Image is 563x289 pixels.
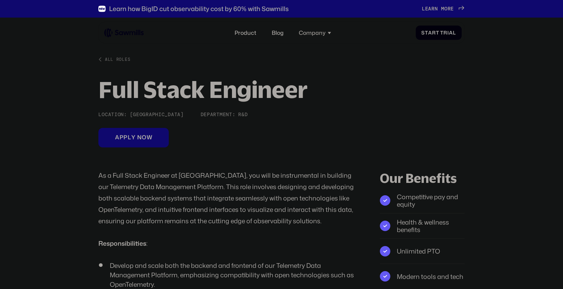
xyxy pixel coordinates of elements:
[425,30,428,36] span: t
[98,261,357,289] li: Develop and scale both the backend and frontend of our Telemetry Data Management Platform, emphas...
[98,57,130,62] a: All roles
[147,134,152,141] span: w
[443,30,447,36] span: r
[98,239,146,248] strong: Responsibilities
[109,5,289,12] div: Learn how BigID cut observability cost by 60% with Sawmills
[131,134,136,141] span: y
[449,30,453,36] span: a
[230,25,260,40] a: Product
[448,6,451,12] span: r
[299,29,325,36] div: Company
[238,112,248,117] div: R&D
[98,112,127,117] div: Location:
[380,170,464,187] div: Our Benefits
[115,134,120,141] span: A
[130,112,184,117] div: [GEOGRAPHIC_DATA]
[380,213,464,239] li: Health & wellness benefits
[447,30,449,36] span: i
[201,112,236,117] div: Department:
[98,238,357,249] p: :
[295,25,335,40] div: Company
[416,26,462,40] a: StartTrial
[267,25,288,40] a: Blog
[128,134,131,141] span: l
[422,6,425,12] span: L
[142,134,147,141] span: o
[421,30,425,36] span: S
[422,6,465,12] a: Learnmore
[105,57,130,62] div: All roles
[380,239,464,264] li: Unlimited PTO
[440,30,443,36] span: T
[431,6,435,12] span: r
[120,134,124,141] span: p
[453,30,456,36] span: l
[451,6,454,12] span: e
[98,78,308,101] h1: Full Stack Engineer
[436,30,439,36] span: t
[137,134,142,141] span: n
[425,6,428,12] span: e
[435,6,438,12] span: n
[432,30,436,36] span: r
[98,128,169,147] a: Applynow
[380,188,464,213] li: Competitive pay and equity
[441,6,444,12] span: m
[444,6,448,12] span: o
[428,6,431,12] span: a
[123,134,128,141] span: p
[428,30,432,36] span: a
[98,170,357,227] p: As a Full Stack Engineer at [GEOGRAPHIC_DATA], you will be instrumental in building our Telemetry...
